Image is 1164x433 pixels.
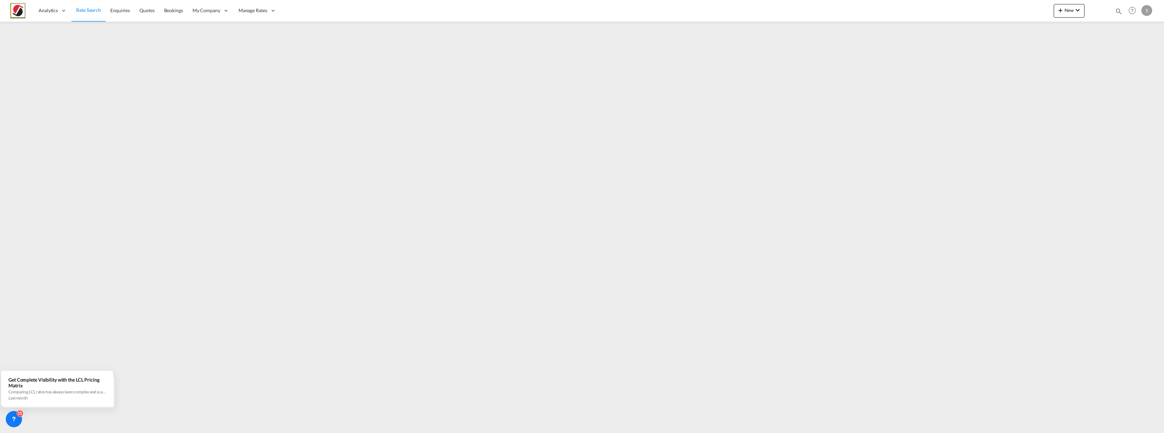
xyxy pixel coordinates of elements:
[239,7,267,14] span: Manage Rates
[39,7,58,14] span: Analytics
[110,7,130,13] span: Enquiries
[193,7,220,14] span: My Company
[1141,5,1152,16] div: S
[1054,4,1084,18] button: icon-plus 400-fgNewicon-chevron-down
[1126,5,1138,16] span: Help
[10,3,25,18] img: a48b9190ed6d11ed9026135994875d88.jpg
[76,7,101,13] span: Rate Search
[1074,6,1082,14] md-icon: icon-chevron-down
[164,7,183,13] span: Bookings
[1056,6,1065,14] md-icon: icon-plus 400-fg
[1115,7,1122,15] md-icon: icon-magnify
[139,7,154,13] span: Quotes
[1056,7,1082,13] span: New
[1115,7,1122,18] div: icon-magnify
[1126,5,1141,17] div: Help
